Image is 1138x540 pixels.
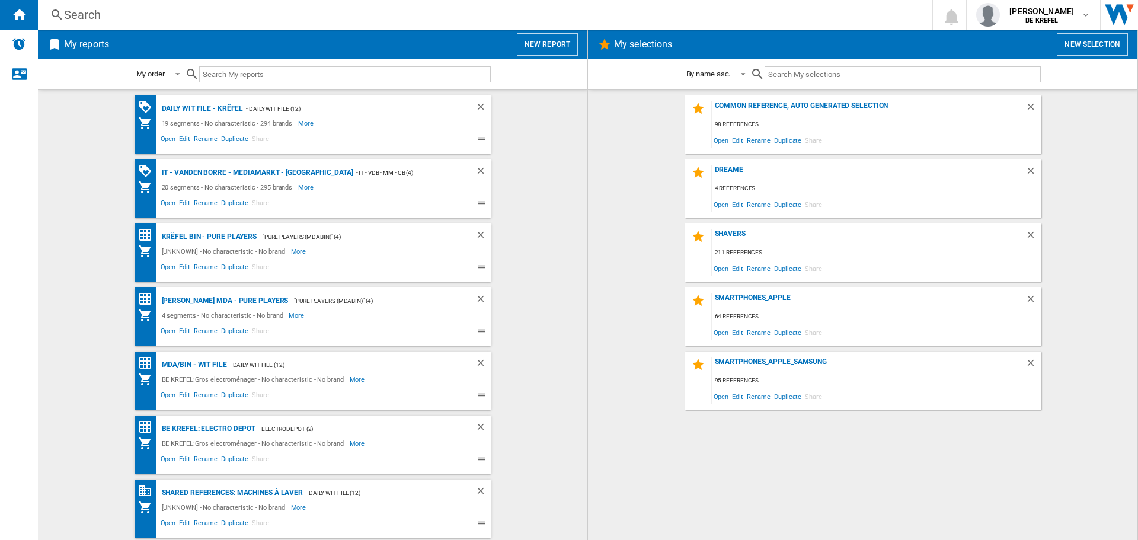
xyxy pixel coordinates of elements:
div: My Assortment [138,180,159,194]
span: Open [159,517,178,532]
div: Search [64,7,901,23]
b: BE KREFEL [1025,17,1058,24]
span: Share [250,325,271,340]
span: Edit [177,389,192,404]
span: Rename [192,197,219,212]
div: My Assortment [138,308,159,322]
span: Edit [177,325,192,340]
div: BE KREFEL:Gros electroménager - No characteristic - No brand [159,436,350,450]
div: - IT - Vdb - MM - CB (4) [353,165,452,180]
span: Rename [192,453,219,468]
span: Rename [745,196,772,212]
div: 64 references [712,309,1041,324]
div: - Daily WIT file (12) [243,101,451,116]
span: More [298,180,315,194]
span: Rename [745,260,772,276]
span: Share [250,197,271,212]
span: Open [159,325,178,340]
span: Rename [745,132,772,148]
div: Delete [475,357,491,372]
div: Shavers [712,229,1025,245]
span: More [350,436,367,450]
div: Delete [1025,229,1041,245]
span: Share [803,260,824,276]
div: [UNKNOWN] - No characteristic - No brand [159,500,291,515]
span: Edit [177,517,192,532]
span: Share [803,132,824,148]
span: More [289,308,306,322]
div: Shared references [138,484,159,499]
span: Edit [177,133,192,148]
h2: My selections [612,33,675,56]
div: Delete [1025,357,1041,373]
div: My Assortment [138,116,159,130]
span: Edit [730,196,745,212]
div: - ElectroDepot (2) [255,421,451,436]
div: Smartphones_Apple_Samsung [712,357,1025,373]
div: Delete [475,421,491,436]
div: IT - Vanden Borre - Mediamarkt - [GEOGRAPHIC_DATA] [159,165,353,180]
div: Krëfel BIN - Pure Players [159,229,257,244]
div: Common reference, auto generated selection [712,101,1025,117]
span: Edit [730,132,745,148]
span: More [291,244,308,258]
h2: My reports [62,33,111,56]
span: Share [250,389,271,404]
div: 98 references [712,117,1041,132]
span: Share [250,261,271,276]
span: Open [712,324,731,340]
div: My Assortment [138,500,159,515]
span: Edit [177,197,192,212]
div: Delete [475,165,491,180]
div: 211 references [712,245,1041,260]
span: Open [159,453,178,468]
span: More [298,116,315,130]
div: 95 references [712,373,1041,388]
span: Edit [177,453,192,468]
span: Duplicate [772,324,803,340]
div: Delete [475,293,491,308]
span: Rename [192,261,219,276]
div: BE KREFEL:Gros electroménager - No characteristic - No brand [159,372,350,386]
div: Price Matrix [138,420,159,434]
span: Rename [745,324,772,340]
span: Open [712,132,731,148]
span: Open [712,260,731,276]
div: [UNKNOWN] - No characteristic - No brand [159,244,291,258]
img: alerts-logo.svg [12,37,26,51]
div: BE KREFEL: Electro depot [159,421,256,436]
span: Rename [192,325,219,340]
span: Rename [745,388,772,404]
span: Share [803,196,824,212]
div: Daily WIT file - Krëfel [159,101,244,116]
div: My order [136,69,165,78]
input: Search My selections [765,66,1040,82]
div: My Assortment [138,436,159,450]
div: Shared references: Machines à laver [159,485,303,500]
span: Rename [192,133,219,148]
span: Rename [192,389,219,404]
span: Edit [730,388,745,404]
div: DREAME [712,165,1025,181]
div: 20 segments - No characteristic - 295 brands [159,180,299,194]
div: PROMOTIONS Matrix [138,164,159,178]
div: My Assortment [138,372,159,386]
span: More [350,372,367,386]
span: Share [803,324,824,340]
div: Price Matrix [138,356,159,370]
div: - Daily WIT file (12) [227,357,452,372]
span: Share [803,388,824,404]
span: Duplicate [772,260,803,276]
button: New report [517,33,578,56]
div: PROMOTIONS Matrix [138,100,159,114]
span: Duplicate [772,196,803,212]
div: By name asc. [686,69,731,78]
div: MDA/BIN - WIT file [159,357,227,372]
div: Delete [1025,101,1041,117]
span: Duplicate [219,197,250,212]
div: Delete [475,229,491,244]
span: Open [712,196,731,212]
div: Delete [1025,165,1041,181]
span: Edit [730,324,745,340]
span: Edit [730,260,745,276]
